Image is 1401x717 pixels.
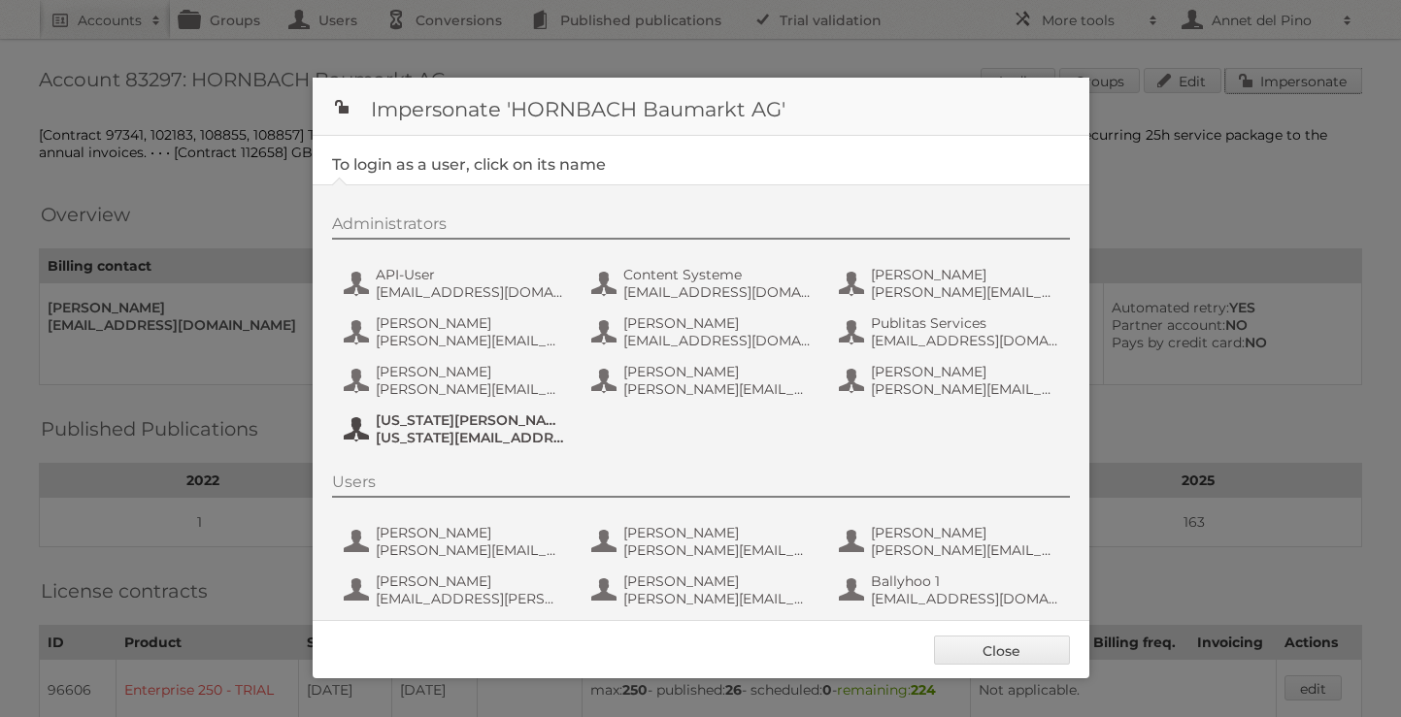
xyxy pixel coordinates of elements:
[623,314,812,332] span: [PERSON_NAME]
[376,541,564,559] span: [PERSON_NAME][EMAIL_ADDRESS][DOMAIN_NAME]
[332,155,606,174] legend: To login as a user, click on its name
[589,312,817,351] button: [PERSON_NAME] [EMAIL_ADDRESS][DOMAIN_NAME]
[871,363,1059,380] span: [PERSON_NAME]
[871,283,1059,301] span: [PERSON_NAME][EMAIL_ADDRESS][PERSON_NAME][DOMAIN_NAME]
[871,380,1059,398] span: [PERSON_NAME][EMAIL_ADDRESS][PERSON_NAME][PERSON_NAME][DOMAIN_NAME]
[376,429,564,446] span: [US_STATE][EMAIL_ADDRESS][DOMAIN_NAME]
[837,522,1065,561] button: [PERSON_NAME] [PERSON_NAME][EMAIL_ADDRESS][PERSON_NAME][DOMAIN_NAME]
[623,572,812,590] span: [PERSON_NAME]
[332,473,1070,498] div: Users
[623,541,812,559] span: [PERSON_NAME][EMAIL_ADDRESS][DOMAIN_NAME]
[376,590,564,607] span: [EMAIL_ADDRESS][PERSON_NAME][PERSON_NAME][DOMAIN_NAME]
[623,332,812,349] span: [EMAIL_ADDRESS][DOMAIN_NAME]
[871,572,1059,590] span: Ballyhoo 1
[376,572,564,590] span: [PERSON_NAME]
[376,411,564,429] span: [US_STATE][PERSON_NAME]
[332,214,1070,240] div: Administrators
[623,363,812,380] span: [PERSON_NAME]
[376,283,564,301] span: [EMAIL_ADDRESS][DOMAIN_NAME]
[837,264,1065,303] button: [PERSON_NAME] [PERSON_NAME][EMAIL_ADDRESS][PERSON_NAME][DOMAIN_NAME]
[623,590,812,607] span: [PERSON_NAME][EMAIL_ADDRESS][PERSON_NAME][DOMAIN_NAME]
[589,570,817,609] button: [PERSON_NAME] [PERSON_NAME][EMAIL_ADDRESS][PERSON_NAME][DOMAIN_NAME]
[871,332,1059,349] span: [EMAIL_ADDRESS][DOMAIN_NAME]
[376,266,564,283] span: API-User
[871,541,1059,559] span: [PERSON_NAME][EMAIL_ADDRESS][PERSON_NAME][DOMAIN_NAME]
[342,361,570,400] button: [PERSON_NAME] [PERSON_NAME][EMAIL_ADDRESS][PERSON_NAME][PERSON_NAME][DOMAIN_NAME]
[623,524,812,541] span: [PERSON_NAME]
[623,266,812,283] span: Content Systeme
[934,636,1070,665] a: Close
[589,619,817,658] button: [PERSON_NAME] [EMAIL_ADDRESS][PERSON_NAME][PERSON_NAME][DOMAIN_NAME]
[871,266,1059,283] span: [PERSON_NAME]
[837,312,1065,351] button: Publitas Services [EMAIL_ADDRESS][DOMAIN_NAME]
[376,524,564,541] span: [PERSON_NAME]
[342,619,570,658] button: [PERSON_NAME] [EMAIL_ADDRESS][DOMAIN_NAME]
[376,380,564,398] span: [PERSON_NAME][EMAIL_ADDRESS][PERSON_NAME][PERSON_NAME][DOMAIN_NAME]
[342,570,570,609] button: [PERSON_NAME] [EMAIL_ADDRESS][PERSON_NAME][PERSON_NAME][DOMAIN_NAME]
[837,361,1065,400] button: [PERSON_NAME] [PERSON_NAME][EMAIL_ADDRESS][PERSON_NAME][PERSON_NAME][DOMAIN_NAME]
[342,264,570,303] button: API-User [EMAIL_ADDRESS][DOMAIN_NAME]
[871,524,1059,541] span: [PERSON_NAME]
[837,570,1065,609] button: Ballyhoo 1 [EMAIL_ADDRESS][DOMAIN_NAME]
[871,590,1059,607] span: [EMAIL_ADDRESS][DOMAIN_NAME]
[313,78,1089,136] h1: Impersonate 'HORNBACH Baumarkt AG'
[589,361,817,400] button: [PERSON_NAME] [PERSON_NAME][EMAIL_ADDRESS][DOMAIN_NAME]
[623,380,812,398] span: [PERSON_NAME][EMAIL_ADDRESS][DOMAIN_NAME]
[871,314,1059,332] span: Publitas Services
[376,363,564,380] span: [PERSON_NAME]
[589,522,817,561] button: [PERSON_NAME] [PERSON_NAME][EMAIL_ADDRESS][DOMAIN_NAME]
[589,264,817,303] button: Content Systeme [EMAIL_ADDRESS][DOMAIN_NAME]
[623,283,812,301] span: [EMAIL_ADDRESS][DOMAIN_NAME]
[376,332,564,349] span: [PERSON_NAME][EMAIL_ADDRESS][DOMAIN_NAME]
[342,522,570,561] button: [PERSON_NAME] [PERSON_NAME][EMAIL_ADDRESS][DOMAIN_NAME]
[342,312,570,351] button: [PERSON_NAME] [PERSON_NAME][EMAIL_ADDRESS][DOMAIN_NAME]
[342,409,570,448] button: [US_STATE][PERSON_NAME] [US_STATE][EMAIL_ADDRESS][DOMAIN_NAME]
[837,619,1065,658] button: [PERSON_NAME] [EMAIL_ADDRESS][PERSON_NAME][PERSON_NAME][DOMAIN_NAME]
[376,314,564,332] span: [PERSON_NAME]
